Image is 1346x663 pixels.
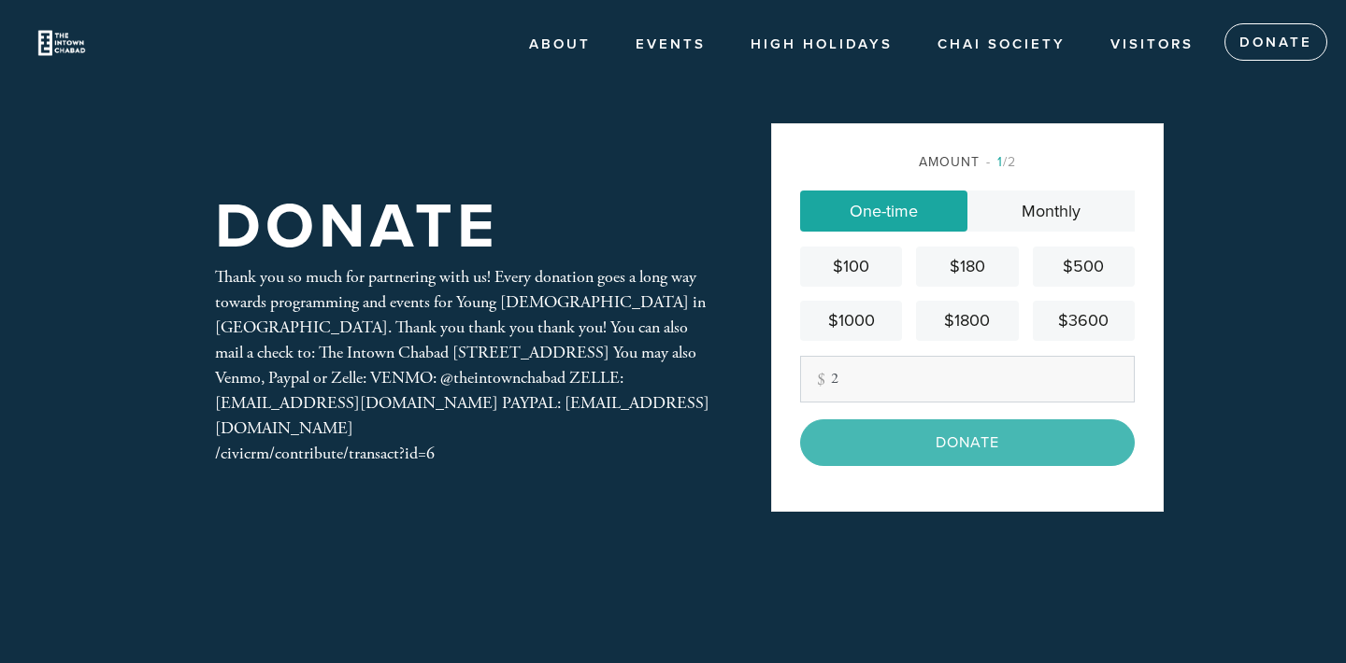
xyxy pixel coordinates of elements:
div: Thank you so much for partnering with us! Every donation goes a long way towards programming and ... [215,264,710,466]
a: Monthly [967,190,1135,232]
a: $3600 [1033,301,1135,341]
a: About [515,27,605,63]
a: $1800 [916,301,1018,341]
a: $180 [916,247,1018,287]
a: High Holidays [737,27,907,63]
a: $1000 [800,301,902,341]
a: Donate [1224,23,1327,61]
a: Events [622,27,720,63]
span: 1 [997,154,1003,170]
div: $500 [1040,254,1127,279]
div: $100 [808,254,895,279]
div: $180 [924,254,1010,279]
a: $500 [1033,247,1135,287]
div: $3600 [1040,308,1127,333]
img: Untitled%20design-7.png [28,9,95,77]
span: /2 [986,154,1016,170]
div: $1000 [808,308,895,333]
a: $100 [800,247,902,287]
div: /civicrm/contribute/transact?id=6 [215,441,710,466]
div: Amount [800,152,1135,172]
a: Visitors [1096,27,1208,63]
a: One-time [800,190,967,232]
h1: Donate [215,197,499,258]
input: Other amount [800,356,1135,402]
a: Chai society [924,27,1080,63]
div: $1800 [924,308,1010,333]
